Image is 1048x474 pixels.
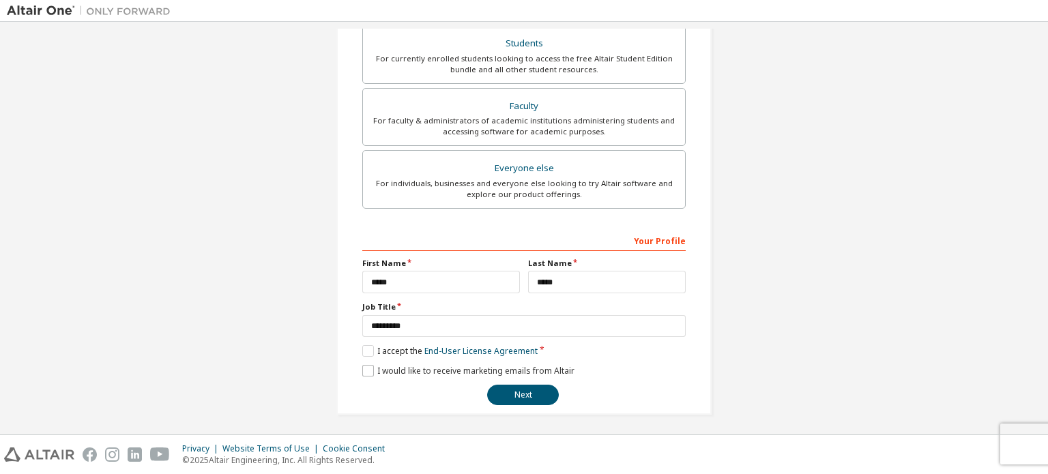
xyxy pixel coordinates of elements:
[371,97,677,116] div: Faculty
[362,301,686,312] label: Job Title
[362,345,538,357] label: I accept the
[362,365,574,376] label: I would like to receive marketing emails from Altair
[487,385,559,405] button: Next
[424,345,538,357] a: End-User License Agreement
[7,4,177,18] img: Altair One
[83,447,97,462] img: facebook.svg
[323,443,393,454] div: Cookie Consent
[371,115,677,137] div: For faculty & administrators of academic institutions administering students and accessing softwa...
[371,34,677,53] div: Students
[362,229,686,251] div: Your Profile
[4,447,74,462] img: altair_logo.svg
[150,447,170,462] img: youtube.svg
[362,258,520,269] label: First Name
[182,454,393,466] p: © 2025 Altair Engineering, Inc. All Rights Reserved.
[182,443,222,454] div: Privacy
[128,447,142,462] img: linkedin.svg
[371,178,677,200] div: For individuals, businesses and everyone else looking to try Altair software and explore our prod...
[105,447,119,462] img: instagram.svg
[528,258,686,269] label: Last Name
[371,53,677,75] div: For currently enrolled students looking to access the free Altair Student Edition bundle and all ...
[222,443,323,454] div: Website Terms of Use
[371,159,677,178] div: Everyone else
